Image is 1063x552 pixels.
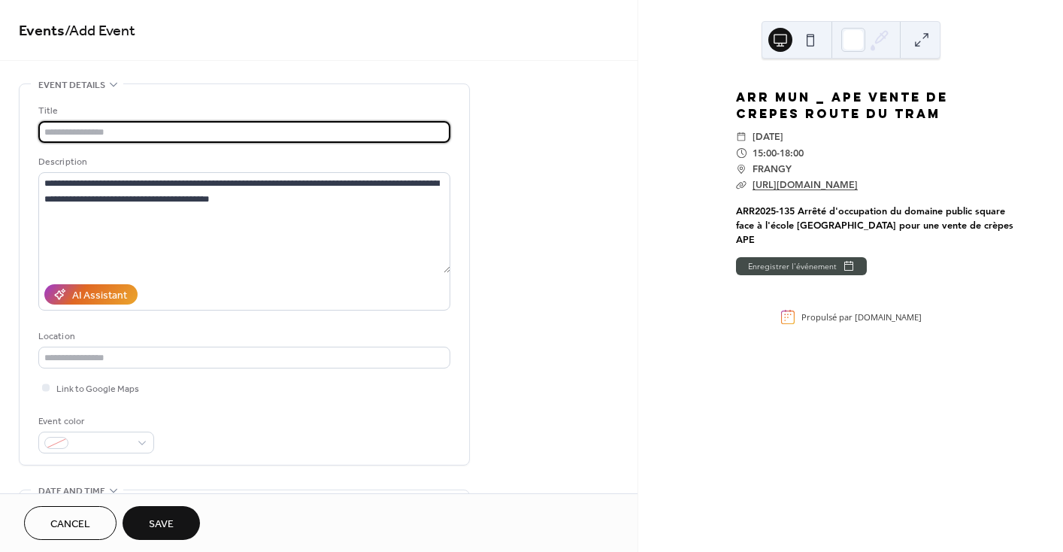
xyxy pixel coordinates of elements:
[736,129,747,144] div: ​
[38,484,105,499] span: Date and time
[56,381,139,397] span: Link to Google Maps
[65,17,135,46] span: / Add Event
[736,145,747,161] div: ​
[123,506,200,540] button: Save
[753,178,858,190] a: [URL][DOMAIN_NAME]
[38,414,151,429] div: Event color
[855,311,922,323] a: [DOMAIN_NAME]
[736,257,867,275] button: Enregistrer l'événement
[695,99,714,117] div: 17
[780,145,804,161] span: 18:00
[801,311,922,323] div: Propulsé par
[38,154,447,170] div: Description
[736,161,747,177] div: ​
[695,119,713,127] div: oct.
[44,284,138,305] button: AI Assistant
[753,161,792,177] span: FRANGY
[50,517,90,532] span: Cancel
[38,103,447,119] div: Title
[753,129,783,144] span: [DATE]
[19,17,65,46] a: Events
[736,177,747,193] div: ​
[72,288,127,304] div: AI Assistant
[736,89,948,121] a: ARR MUN _ APE VENTE DE CREPES ROUTE DU TRAM
[149,517,174,532] span: Save
[753,145,777,161] span: 15:00
[777,145,780,161] span: -
[24,506,117,540] button: Cancel
[38,329,447,344] div: Location
[736,204,1014,247] div: ARR2025-135 Arrêté d'occupation du domaine public square face à l'école [GEOGRAPHIC_DATA] pou...
[38,77,105,93] span: Event details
